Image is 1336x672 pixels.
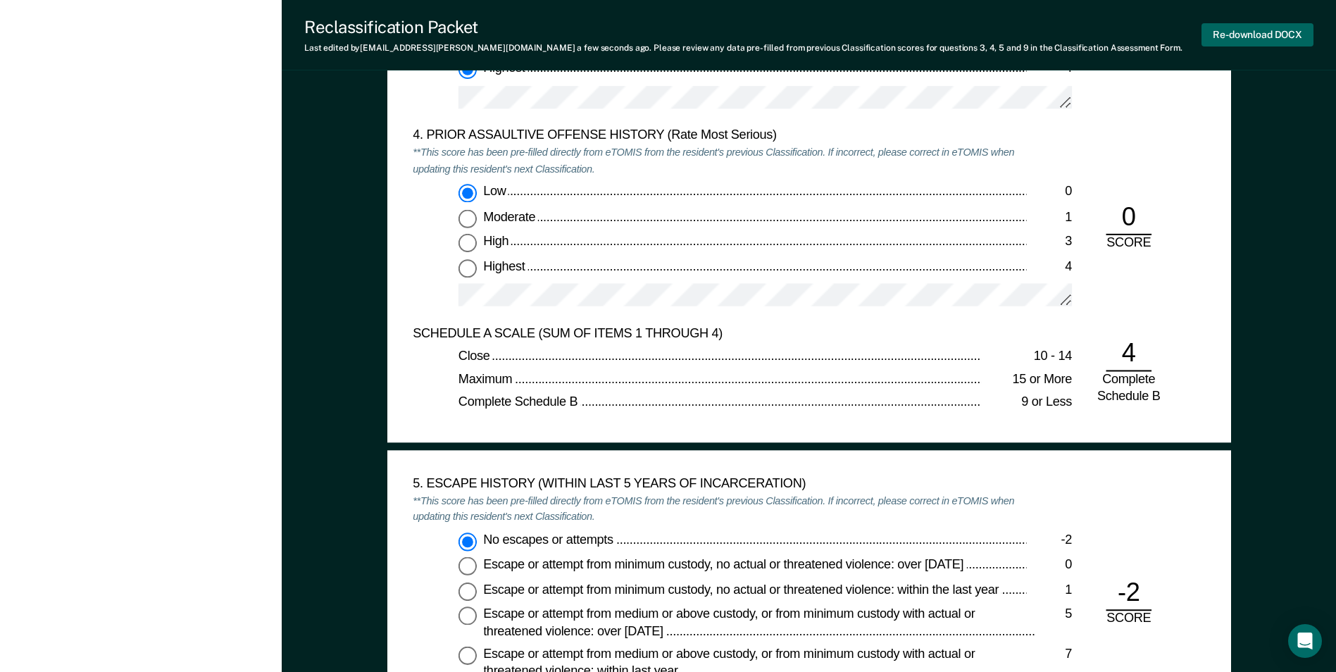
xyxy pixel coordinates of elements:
[1106,201,1151,236] div: 0
[304,17,1182,37] div: Reclassification Packet
[483,607,975,638] span: Escape or attempt from medium or above custody, or from minimum custody with actual or threatened...
[483,234,511,248] span: High
[458,259,477,277] input: Highest4
[458,371,515,385] span: Maximum
[1288,624,1322,658] div: Open Intercom Messenger
[458,394,580,409] span: Complete Schedule B
[483,209,538,223] span: Moderate
[483,185,508,199] span: Low
[981,349,1072,366] div: 10 - 14
[483,259,527,273] span: Highest
[458,533,477,551] input: No escapes or attempts-2
[458,349,492,363] span: Close
[413,494,1014,524] em: **This score has been pre-filled directly from eTOMIS from the resident's previous Classification...
[1201,23,1313,46] button: Re-download DOCX
[1026,234,1072,251] div: 3
[1026,209,1072,226] div: 1
[1106,577,1151,611] div: -2
[1026,533,1072,549] div: -2
[304,43,1182,53] div: Last edited by [EMAIL_ADDRESS][PERSON_NAME][DOMAIN_NAME] . Please review any data pre-filled from...
[458,557,477,575] input: Escape or attempt from minimum custody, no actual or threatened violence: over [DATE]0
[483,582,1001,596] span: Escape or attempt from minimum custody, no actual or threatened violence: within the last year
[1035,647,1071,664] div: 7
[1035,607,1072,624] div: 5
[458,185,477,203] input: Low0
[1106,337,1151,372] div: 4
[1026,185,1072,201] div: 0
[1094,611,1163,628] div: SCORE
[483,533,616,547] span: No escapes or attempts
[981,394,1072,411] div: 9 or Less
[1026,557,1072,574] div: 0
[458,607,477,626] input: Escape or attempt from medium or above custody, or from minimum custody with actual or threatened...
[458,647,477,665] input: Escape or attempt from medium or above custody, or from minimum custody with actual or threatened...
[1094,372,1163,405] div: Complete Schedule B
[413,146,1014,175] em: **This score has been pre-filled directly from eTOMIS from the resident's previous Classification...
[1026,582,1072,599] div: 1
[413,476,1026,493] div: 5. ESCAPE HISTORY (WITHIN LAST 5 YEARS OF INCARCERATION)
[458,234,477,252] input: High3
[483,557,966,571] span: Escape or attempt from minimum custody, no actual or threatened violence: over [DATE]
[981,371,1072,388] div: 15 or More
[458,582,477,600] input: Escape or attempt from minimum custody, no actual or threatened violence: within the last year1
[577,43,649,53] span: a few seconds ago
[1026,259,1072,275] div: 4
[458,209,477,228] input: Moderate1
[413,128,1026,145] div: 4. PRIOR ASSAULTIVE OFFENSE HISTORY (Rate Most Serious)
[413,325,1026,342] div: SCHEDULE A SCALE (SUM OF ITEMS 1 THROUGH 4)
[1094,236,1163,253] div: SCORE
